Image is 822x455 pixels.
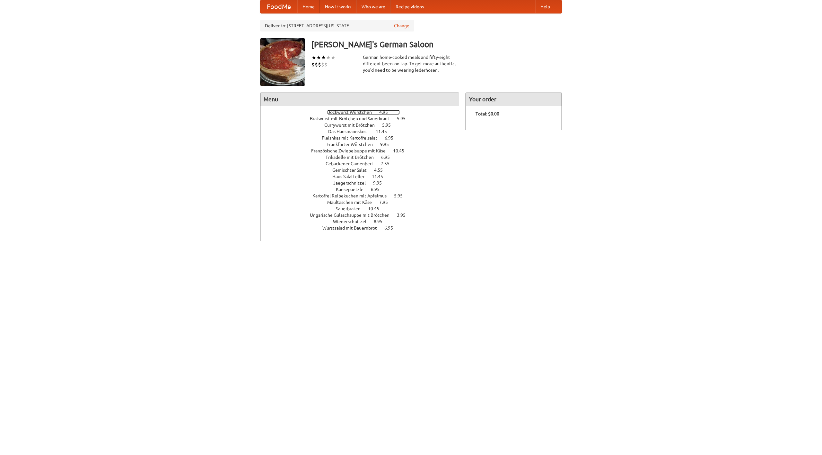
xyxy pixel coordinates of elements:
[476,111,499,116] b: Total: $0.00
[327,200,378,205] span: Maultaschen mit Käse
[374,219,389,224] span: 8.95
[312,193,393,198] span: Kartoffel Reibekuchen mit Apfelmus
[312,193,415,198] a: Kartoffel Reibekuchen mit Apfelmus 5.95
[394,23,409,29] a: Change
[327,110,378,115] span: Bockwurst Würstchen
[310,213,396,218] span: Ungarische Gulaschsuppe mit Brötchen
[336,187,391,192] a: Kaesepaetzle 6.95
[316,54,321,61] li: ★
[311,148,392,153] span: Französische Zwiebelsuppe mit Käse
[332,168,395,173] a: Gemischter Salat 4.55
[310,116,417,121] a: Bratwurst mit Brötchen und Sauerkraut 5.95
[382,123,397,128] span: 5.95
[311,54,316,61] li: ★
[333,180,372,186] span: Jaegerschnitzel
[318,61,321,68] li: $
[332,168,373,173] span: Gemischter Salat
[326,161,401,166] a: Gebackener Camenbert 7.55
[333,219,373,224] span: Wienerschnitzel
[326,155,380,160] span: Frikadelle mit Brötchen
[384,225,399,231] span: 6.95
[390,0,429,13] a: Recipe videos
[322,135,405,141] a: Fleishkas mit Kartoffelsalat 6.95
[397,213,412,218] span: 3.95
[321,61,324,68] li: $
[374,168,389,173] span: 4.55
[324,61,328,68] li: $
[327,142,401,147] a: Frankfurter Würstchen 9.95
[371,187,386,192] span: 6.95
[385,135,400,141] span: 6.95
[336,206,367,211] span: Sauerbraten
[333,180,394,186] a: Jaegerschnitzel 9.95
[327,110,400,115] a: Bockwurst Würstchen 4.95
[310,116,396,121] span: Bratwurst mit Brötchen und Sauerkraut
[332,174,371,179] span: Haus Salatteller
[311,148,416,153] a: Französische Zwiebelsuppe mit Käse 10.45
[328,129,399,134] a: Das Hausmannskost 11.45
[327,200,400,205] a: Maultaschen mit Käse 7.95
[311,38,562,51] h3: [PERSON_NAME]'s German Saloon
[381,161,396,166] span: 7.55
[466,93,562,106] h4: Your order
[372,174,389,179] span: 11.45
[310,213,417,218] a: Ungarische Gulaschsuppe mit Brötchen 3.95
[320,0,356,13] a: How it works
[322,135,384,141] span: Fleishkas mit Kartoffelsalat
[297,0,320,13] a: Home
[379,200,394,205] span: 7.95
[336,187,370,192] span: Kaesepaetzle
[368,206,386,211] span: 10.45
[260,38,305,86] img: angular.jpg
[260,20,414,32] div: Deliver to: [STREET_ADDRESS][US_STATE]
[394,193,409,198] span: 5.95
[322,225,383,231] span: Wurstsalad mit Bauernbrot
[535,0,555,13] a: Help
[311,61,315,68] li: $
[327,142,379,147] span: Frankfurter Würstchen
[260,0,297,13] a: FoodMe
[333,219,394,224] a: Wienerschnitzel 8.95
[321,54,326,61] li: ★
[332,174,395,179] a: Haus Salatteller 11.45
[393,148,411,153] span: 10.45
[331,54,336,61] li: ★
[326,161,380,166] span: Gebackener Camenbert
[336,206,391,211] a: Sauerbraten 10.45
[397,116,412,121] span: 5.95
[380,142,395,147] span: 9.95
[381,155,396,160] span: 6.95
[322,225,405,231] a: Wurstsalad mit Bauernbrot 6.95
[326,54,331,61] li: ★
[376,129,393,134] span: 11.45
[315,61,318,68] li: $
[379,110,394,115] span: 4.95
[326,155,402,160] a: Frikadelle mit Brötchen 6.95
[356,0,390,13] a: Who we are
[260,93,459,106] h4: Menu
[373,180,388,186] span: 9.95
[324,123,403,128] a: Currywurst mit Brötchen 5.95
[324,123,381,128] span: Currywurst mit Brötchen
[328,129,375,134] span: Das Hausmannskost
[363,54,459,73] div: German home-cooked meals and fifty-eight different beers on tap. To get more authentic, you'd nee...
